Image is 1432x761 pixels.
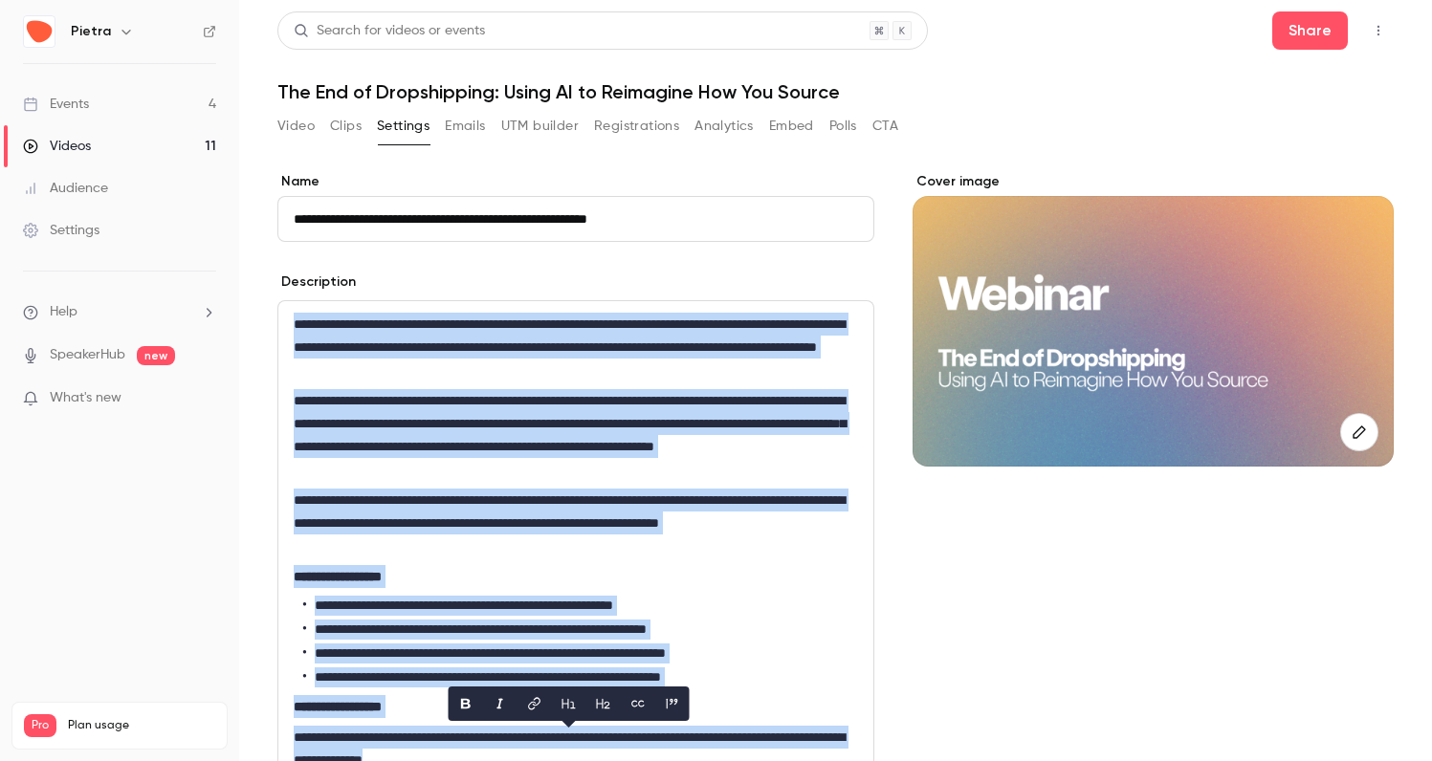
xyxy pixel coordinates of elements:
[193,390,216,407] iframe: Noticeable Trigger
[519,688,550,719] button: link
[485,688,516,719] button: italic
[24,16,55,47] img: Pietra
[501,111,579,141] button: UTM builder
[137,346,175,365] span: new
[769,111,814,141] button: Embed
[277,80,1394,103] h1: The End of Dropshipping: Using AI to Reimagine How You Source
[913,172,1394,191] label: Cover image
[1363,15,1394,46] button: Top Bar Actions
[50,388,121,408] span: What's new
[445,111,485,141] button: Emails
[330,111,362,141] button: Clips
[23,302,216,322] li: help-dropdown-opener
[23,95,89,114] div: Events
[451,688,481,719] button: bold
[872,111,898,141] button: CTA
[23,179,108,198] div: Audience
[68,718,215,733] span: Plan usage
[594,111,679,141] button: Registrations
[23,221,99,240] div: Settings
[24,714,56,737] span: Pro
[1272,11,1348,50] button: Share
[50,345,125,365] a: SpeakerHub
[50,302,77,322] span: Help
[377,111,430,141] button: Settings
[657,688,688,719] button: blockquote
[694,111,754,141] button: Analytics
[294,21,485,41] div: Search for videos or events
[277,272,356,292] label: Description
[71,22,111,41] h6: Pietra
[23,137,91,156] div: Videos
[277,172,874,191] label: Name
[829,111,857,141] button: Polls
[277,111,315,141] button: Video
